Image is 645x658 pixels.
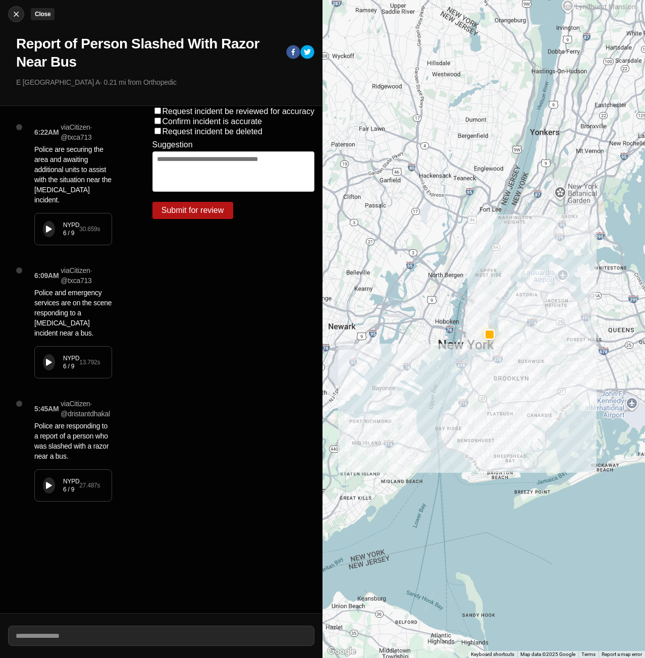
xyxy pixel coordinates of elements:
p: via Citizen · @ txca713 [61,265,112,286]
p: Police are responding to a report of a person who was slashed with a razor near a bus. [34,421,112,461]
a: Report a map error [602,651,642,657]
img: cancel [11,9,21,19]
div: 30.659 s [79,225,100,233]
div: NYPD 6 / 9 [63,221,79,237]
a: Terms [581,651,596,657]
span: Map data ©2025 Google [520,651,575,657]
p: 5:45AM [34,404,59,414]
div: NYPD 6 / 9 [63,354,79,370]
p: E [GEOGRAPHIC_DATA] A · 0.21 mi from Orthopedic [16,77,314,87]
p: 6:22AM [34,127,59,137]
img: Google [325,645,358,658]
button: Submit for review [152,202,233,219]
div: NYPD 6 / 9 [63,477,79,493]
button: facebook [286,45,300,61]
button: twitter [300,45,314,61]
small: Close [35,11,50,18]
h1: Report of Person Slashed With Razor Near Bus [16,35,278,71]
p: Police and emergency services are on the scene responding to a [MEDICAL_DATA] incident near a bus. [34,288,112,338]
label: Confirm incident is accurate [163,117,262,126]
div: 27.487 s [79,481,100,489]
a: Open this area in Google Maps (opens a new window) [325,645,358,658]
p: 6:09AM [34,270,59,281]
p: via Citizen · @ dristantdhakal [61,399,112,419]
p: Police are securing the area and awaiting additional units to assist with the situation near the ... [34,144,112,205]
label: Suggestion [152,140,193,149]
label: Request incident be reviewed for accuracy [163,107,315,116]
p: via Citizen · @ txca713 [61,122,112,142]
button: Keyboard shortcuts [471,651,514,658]
label: Request incident be deleted [163,127,262,136]
div: 13.792 s [79,358,100,366]
button: cancelClose [8,6,24,22]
